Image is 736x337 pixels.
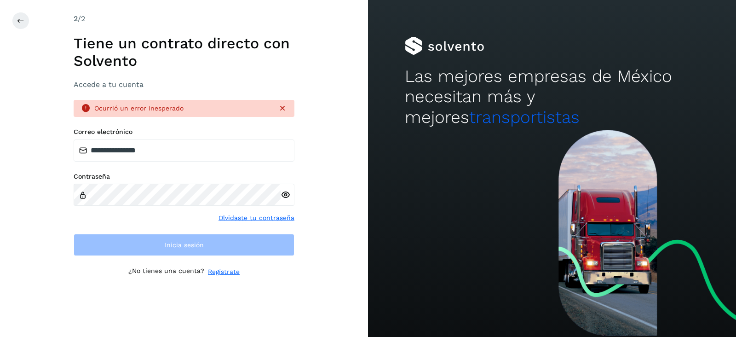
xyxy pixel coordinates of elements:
a: Olvidaste tu contraseña [218,213,294,223]
h2: Las mejores empresas de México necesitan más y mejores [405,66,699,128]
h3: Accede a tu cuenta [74,80,294,89]
button: Inicia sesión [74,234,294,256]
h1: Tiene un contrato directo con Solvento [74,35,294,70]
p: ¿No tienes una cuenta? [128,267,204,277]
div: Ocurrió un error inesperado [94,104,270,113]
iframe: reCAPTCHA [114,288,254,324]
label: Contraseña [74,173,294,180]
span: Inicia sesión [165,242,204,248]
span: transportistas [469,107,580,127]
label: Correo electrónico [74,128,294,136]
a: Regístrate [208,267,240,277]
